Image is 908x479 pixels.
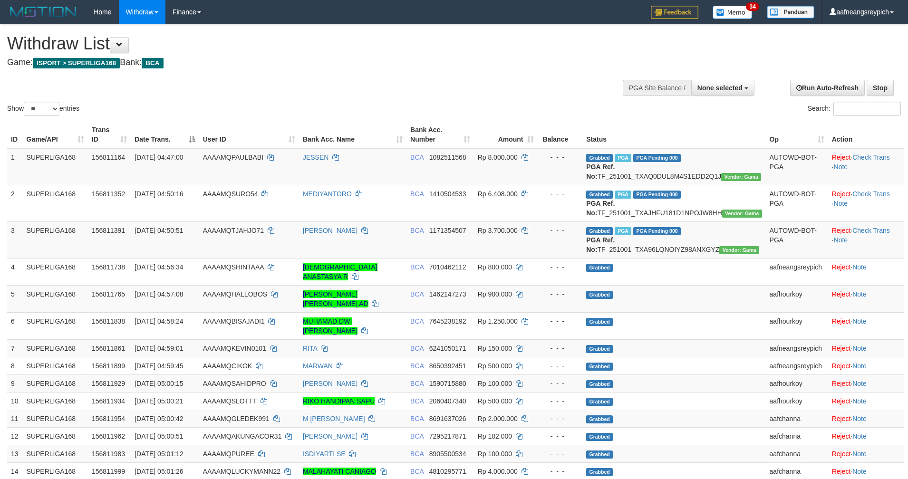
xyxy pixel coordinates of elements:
th: ID [7,121,23,148]
span: 156811765 [92,290,125,298]
a: Note [852,432,867,440]
a: Reject [832,468,851,475]
span: BCA [410,415,424,422]
span: [DATE] 05:00:21 [135,397,183,405]
td: TF_251001_TXAQ0DUL8M4S1EDD2Q1J [582,148,765,185]
a: [PERSON_NAME] [303,380,357,387]
span: Vendor URL: https://trx31.1velocity.biz [722,210,762,218]
td: · · [828,221,904,258]
td: 2 [7,185,23,221]
span: 156811391 [92,227,125,234]
span: Copy 8650392451 to clipboard [429,362,466,370]
span: Rp 8.000.000 [478,153,518,161]
td: SUPERLIGA168 [23,357,88,374]
span: Grabbed [586,433,613,441]
a: [PERSON_NAME] [303,227,357,234]
a: Reject [832,227,851,234]
span: 34 [746,2,759,11]
a: Reject [832,345,851,352]
span: Grabbed [586,450,613,459]
td: · [828,339,904,357]
a: Reject [832,415,851,422]
img: MOTION_logo.png [7,5,79,19]
span: [DATE] 04:56:34 [135,263,183,271]
td: SUPERLIGA168 [23,339,88,357]
a: Reject [832,362,851,370]
b: PGA Ref. No: [586,163,615,180]
td: 6 [7,312,23,339]
label: Show entries [7,102,79,116]
div: - - - [541,289,579,299]
td: · [828,410,904,427]
span: Copy 2060407340 to clipboard [429,397,466,405]
td: · [828,445,904,462]
th: Amount: activate to sort column ascending [474,121,538,148]
td: · [828,357,904,374]
span: BCA [410,290,424,298]
td: SUPERLIGA168 [23,148,88,185]
span: BCA [410,468,424,475]
span: [DATE] 05:01:26 [135,468,183,475]
span: Vendor URL: https://trx31.1velocity.biz [721,173,761,181]
th: Action [828,121,904,148]
a: JESSEN [303,153,328,161]
div: - - - [541,226,579,235]
td: · [828,285,904,312]
span: Copy 1410504533 to clipboard [429,190,466,198]
span: Grabbed [586,191,613,199]
th: Bank Acc. Number: activate to sort column ascending [406,121,474,148]
a: Reject [832,380,851,387]
span: Rp 150.000 [478,345,512,352]
span: Grabbed [586,264,613,272]
span: Grabbed [586,318,613,326]
td: TF_251001_TXAJHFU181D1NPOJW8HH [582,185,765,221]
span: [DATE] 04:59:45 [135,362,183,370]
td: · [828,312,904,339]
a: Run Auto-Refresh [790,80,865,96]
div: - - - [541,414,579,423]
a: RIKO HANDIPAN SAPU [303,397,375,405]
a: Stop [867,80,894,96]
a: MUHAMAD DWI [PERSON_NAME] [303,317,357,335]
span: PGA Pending [633,191,681,199]
span: Copy 7295217871 to clipboard [429,432,466,440]
a: Reject [832,317,851,325]
td: · [828,392,904,410]
a: Reject [832,450,851,458]
span: Rp 2.000.000 [478,415,518,422]
div: PGA Site Balance / [623,80,691,96]
a: Note [852,450,867,458]
span: Rp 500.000 [478,362,512,370]
span: None selected [697,84,743,92]
div: - - - [541,316,579,326]
span: Copy 1590715880 to clipboard [429,380,466,387]
span: 156811352 [92,190,125,198]
span: Rp 3.700.000 [478,227,518,234]
div: - - - [541,396,579,406]
img: panduan.png [767,6,814,19]
span: PGA Pending [633,227,681,235]
span: 156811934 [92,397,125,405]
div: - - - [541,262,579,272]
td: aafchanna [766,427,828,445]
span: 156811929 [92,380,125,387]
span: Rp 100.000 [478,380,512,387]
a: Reject [832,290,851,298]
span: Vendor URL: https://trx31.1velocity.biz [719,246,759,254]
img: Button%20Memo.svg [713,6,753,19]
span: AAAAMQTJAHJO71 [203,227,264,234]
span: BCA [410,432,424,440]
span: AAAAMQBISAJADI1 [203,317,265,325]
div: - - - [541,431,579,441]
span: BCA [410,190,424,198]
td: · · [828,185,904,221]
span: Rp 900.000 [478,290,512,298]
a: MEDIYANTORO [303,190,352,198]
a: Reject [832,397,851,405]
span: 156811962 [92,432,125,440]
span: AAAAMQSAHIDPRO [203,380,266,387]
td: SUPERLIGA168 [23,221,88,258]
td: SUPERLIGA168 [23,410,88,427]
span: [DATE] 05:00:51 [135,432,183,440]
div: - - - [541,344,579,353]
